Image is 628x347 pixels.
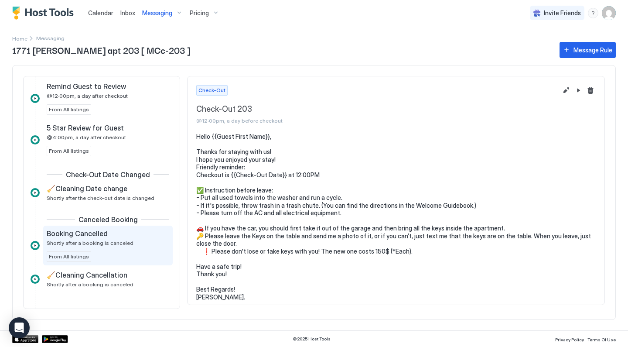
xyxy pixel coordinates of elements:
[120,8,135,17] a: Inbox
[555,337,584,342] span: Privacy Policy
[9,317,30,338] div: Open Intercom Messenger
[49,253,89,261] span: From All listings
[555,334,584,344] a: Privacy Policy
[573,45,612,55] div: Message Rule
[602,6,616,20] div: User profile
[588,8,598,18] div: menu
[12,43,551,56] span: 1771 [PERSON_NAME] apt 203 [ MCc-203 ]
[12,7,78,20] a: Host Tools Logo
[47,229,108,238] span: Booking Cancelled
[47,240,133,246] span: Shortly after a booking is canceled
[560,42,616,58] button: Message Rule
[120,9,135,17] span: Inbox
[573,85,584,96] button: Pause Message Rule
[12,34,27,43] div: Breadcrumb
[196,133,596,301] pre: Hello {{Guest First Name}}, Thanks for staying with us! I hope you enjoyed your stay! Friendly re...
[47,195,154,201] span: Shortly after the check-out date is changed
[47,184,127,193] span: 🧹Cleaning Date change
[190,9,209,17] span: Pricing
[49,106,89,113] span: From All listings
[196,117,557,124] span: @12:00pm, a day before checkout
[544,9,581,17] span: Invite Friends
[36,35,65,41] span: Breadcrumb
[88,8,113,17] a: Calendar
[47,134,126,141] span: @4:00pm, a day after checkout
[49,147,89,155] span: From All listings
[12,335,38,343] a: App Store
[293,336,331,342] span: © 2025 Host Tools
[47,124,124,132] span: 5 Star Review for Guest
[587,337,616,342] span: Terms Of Use
[47,281,133,288] span: Shortly after a booking is canceled
[585,85,596,96] button: Delete message rule
[47,82,126,91] span: Remind Guest to Review
[561,85,571,96] button: Edit message rule
[88,9,113,17] span: Calendar
[12,35,27,42] span: Home
[142,9,172,17] span: Messaging
[47,271,127,279] span: 🧹Cleaning Cancellation
[42,335,68,343] a: Google Play Store
[198,86,225,94] span: Check-Out
[12,34,27,43] a: Home
[66,170,150,179] span: Check-Out Date Changed
[587,334,616,344] a: Terms Of Use
[47,93,128,99] span: @12:00pm, a day after checkout
[78,215,138,224] span: Canceled Booking
[196,104,557,114] span: Check-Out 203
